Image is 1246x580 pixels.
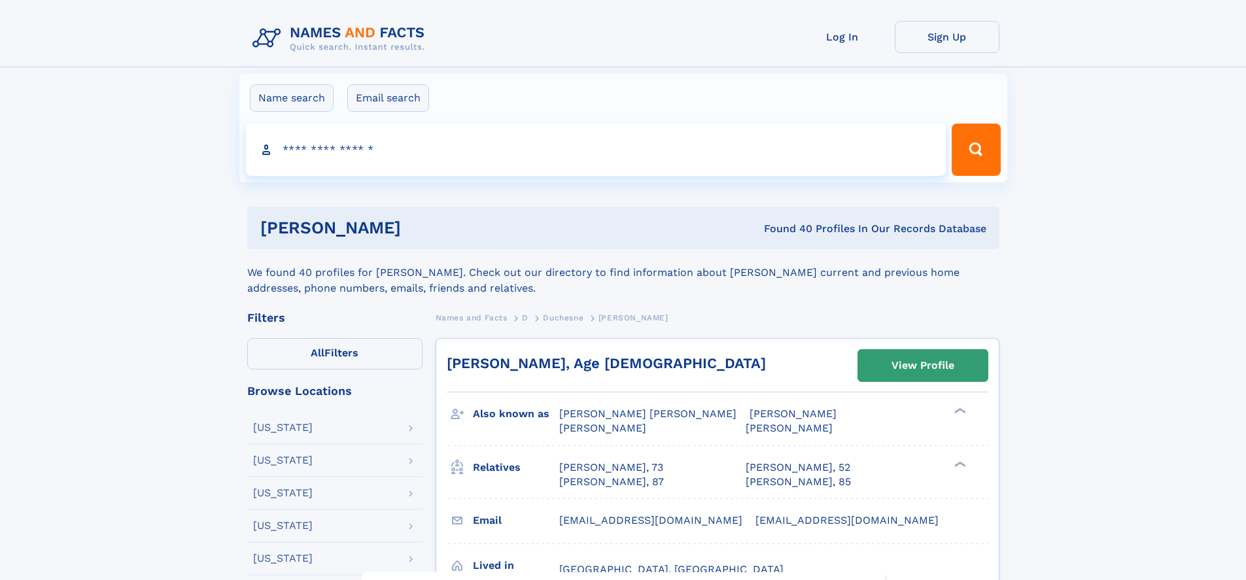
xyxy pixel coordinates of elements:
div: ❯ [951,407,967,415]
a: [PERSON_NAME], 85 [746,475,851,489]
a: [PERSON_NAME], 87 [559,475,664,489]
span: D [522,313,528,322]
span: All [311,347,324,359]
div: [US_STATE] [253,553,313,564]
label: Name search [250,84,334,112]
div: [US_STATE] [253,455,313,466]
h3: Lived in [473,554,559,577]
span: [PERSON_NAME] [598,313,668,322]
div: Browse Locations [247,385,423,397]
h1: [PERSON_NAME] [260,220,583,236]
a: View Profile [858,350,988,381]
div: We found 40 profiles for [PERSON_NAME]. Check out our directory to find information about [PERSON... [247,249,999,296]
a: [PERSON_NAME], 73 [559,460,663,475]
span: [GEOGRAPHIC_DATA], [GEOGRAPHIC_DATA] [559,563,784,575]
input: search input [246,124,946,176]
div: ❯ [951,460,967,468]
a: [PERSON_NAME], Age [DEMOGRAPHIC_DATA] [447,355,766,371]
span: [EMAIL_ADDRESS][DOMAIN_NAME] [755,514,939,526]
div: View Profile [891,350,954,381]
div: Found 40 Profiles In Our Records Database [582,222,986,236]
div: [US_STATE] [253,488,313,498]
h3: Email [473,509,559,532]
a: Names and Facts [436,309,508,326]
a: D [522,309,528,326]
span: Duchesne [543,313,583,322]
a: Duchesne [543,309,583,326]
h3: Relatives [473,456,559,479]
label: Email search [347,84,429,112]
img: Logo Names and Facts [247,21,436,56]
div: [US_STATE] [253,520,313,531]
span: [PERSON_NAME] [746,422,833,434]
button: Search Button [952,124,1000,176]
h3: Also known as [473,403,559,425]
span: [EMAIL_ADDRESS][DOMAIN_NAME] [559,514,742,526]
span: [PERSON_NAME] [559,422,646,434]
span: [PERSON_NAME] [750,407,837,420]
label: Filters [247,338,423,369]
div: [US_STATE] [253,422,313,433]
div: Filters [247,312,423,324]
a: Sign Up [895,21,999,53]
a: Log In [790,21,895,53]
a: [PERSON_NAME], 52 [746,460,850,475]
span: [PERSON_NAME] [PERSON_NAME] [559,407,736,420]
